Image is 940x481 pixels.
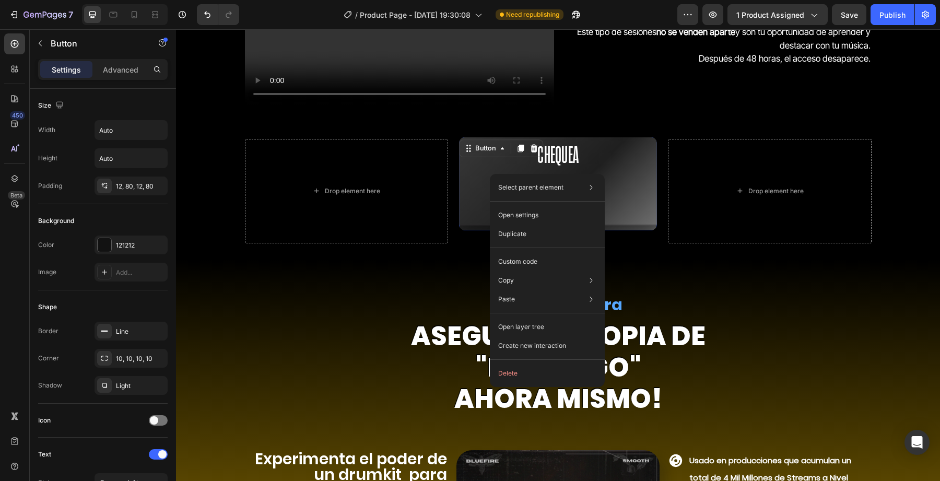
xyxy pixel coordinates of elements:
[4,4,78,25] button: 7
[149,158,204,166] div: Drop element here
[116,241,165,250] div: 121212
[10,111,25,120] div: 450
[176,29,940,481] iframe: Design area
[904,430,930,455] div: Open Intercom Messenger
[202,268,562,283] h2: Comprar ahora
[38,381,62,390] div: Shadow
[103,64,138,75] p: Advanced
[360,9,471,20] span: Product Page - [DATE] 19:30:08
[38,216,74,226] div: Background
[277,97,487,196] button: <p><strong>Chequea Disponibilidad</strong></p>
[498,322,544,332] p: Open layer tree
[879,9,906,20] div: Publish
[51,37,139,50] p: Button
[513,426,675,472] strong: Usado en producciones que acumulan un total de 4 Mil Millones de Streams a Nivel Global
[38,326,58,336] div: Border
[197,4,239,25] div: Undo/Redo
[116,182,165,191] div: 12, 80, 12, 80
[498,229,526,239] p: Duplicate
[8,191,25,200] div: Beta
[68,8,73,21] p: 7
[498,295,515,304] p: Paste
[498,276,514,285] p: Copy
[572,158,628,166] div: Drop element here
[95,121,167,139] input: Auto
[498,210,538,220] p: Open settings
[841,10,858,19] span: Save
[38,302,57,312] div: Shape
[498,183,563,192] p: Select parent element
[52,64,81,75] p: Settings
[355,9,358,20] span: /
[38,354,59,363] div: Corner
[116,354,165,363] div: 10, 10, 10, 10
[512,421,695,476] div: Rich Text Editor. Editing area: main
[116,268,165,277] div: Add...
[95,149,167,168] input: Auto
[38,99,66,113] div: Size
[116,327,165,336] div: Line
[832,4,866,25] button: Save
[297,114,322,124] div: Button
[116,381,165,391] div: Light
[38,267,56,277] div: Image
[38,125,55,135] div: Width
[38,240,54,250] div: Color
[871,4,914,25] button: Publish
[202,291,562,385] h2: asegura TU COPIA DE "el código" ahora mismo!
[506,10,559,19] span: Need republishing
[345,114,418,180] strong: Chequea Disponibilidad
[38,450,51,459] div: Text
[736,9,804,20] span: 1 product assigned
[38,416,51,425] div: Icon
[38,181,62,191] div: Padding
[38,154,57,163] div: Height
[494,364,601,383] button: Delete
[498,341,566,351] p: Create new interaction
[727,4,828,25] button: 1 product assigned
[498,257,537,266] p: Custom code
